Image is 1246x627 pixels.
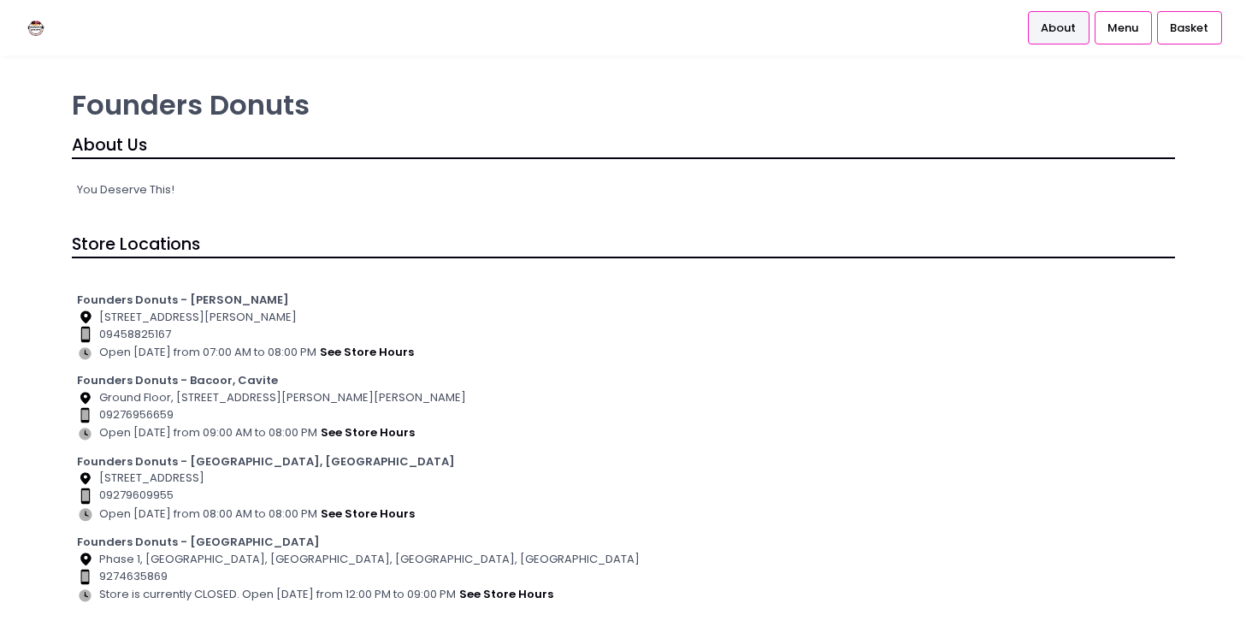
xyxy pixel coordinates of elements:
b: Founders Donuts - [GEOGRAPHIC_DATA], [GEOGRAPHIC_DATA] [77,453,455,470]
span: About [1041,20,1076,37]
div: Ground Floor, [STREET_ADDRESS][PERSON_NAME][PERSON_NAME] [77,389,1169,406]
a: Menu [1095,11,1152,44]
div: Open [DATE] from 07:00 AM to 08:00 PM [77,343,1169,362]
div: Store Locations [72,232,1175,258]
div: Open [DATE] from 08:00 AM to 08:00 PM [77,505,1169,523]
div: Store is currently CLOSED. Open [DATE] from 12:00 PM to 09:00 PM [77,585,1169,604]
div: 09276956659 [77,406,1169,423]
button: see store hours [319,343,415,362]
div: [STREET_ADDRESS][PERSON_NAME] [77,309,1169,326]
div: 09458825167 [77,326,1169,343]
a: About [1028,11,1090,44]
b: Founders Donuts - [GEOGRAPHIC_DATA] [77,534,320,550]
div: Open [DATE] from 09:00 AM to 08:00 PM [77,423,1169,442]
p: Founders Donuts [72,88,1175,121]
button: see store hours [458,585,554,604]
div: [STREET_ADDRESS] [77,470,1169,487]
div: About Us [72,133,1175,159]
div: Phase 1, [GEOGRAPHIC_DATA], [GEOGRAPHIC_DATA], [GEOGRAPHIC_DATA], [GEOGRAPHIC_DATA] [77,551,1169,568]
span: Menu [1107,20,1138,37]
div: 09279609955 [77,487,1169,504]
div: 9274635869 [77,568,1169,585]
img: logo [21,13,51,43]
p: You Deserve This! [77,181,1169,198]
span: Basket [1170,20,1208,37]
b: Founders Donuts - Bacoor, Cavite [77,372,278,388]
b: Founders Donuts - [PERSON_NAME] [77,292,289,308]
button: see store hours [320,505,416,523]
button: see store hours [320,423,416,442]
